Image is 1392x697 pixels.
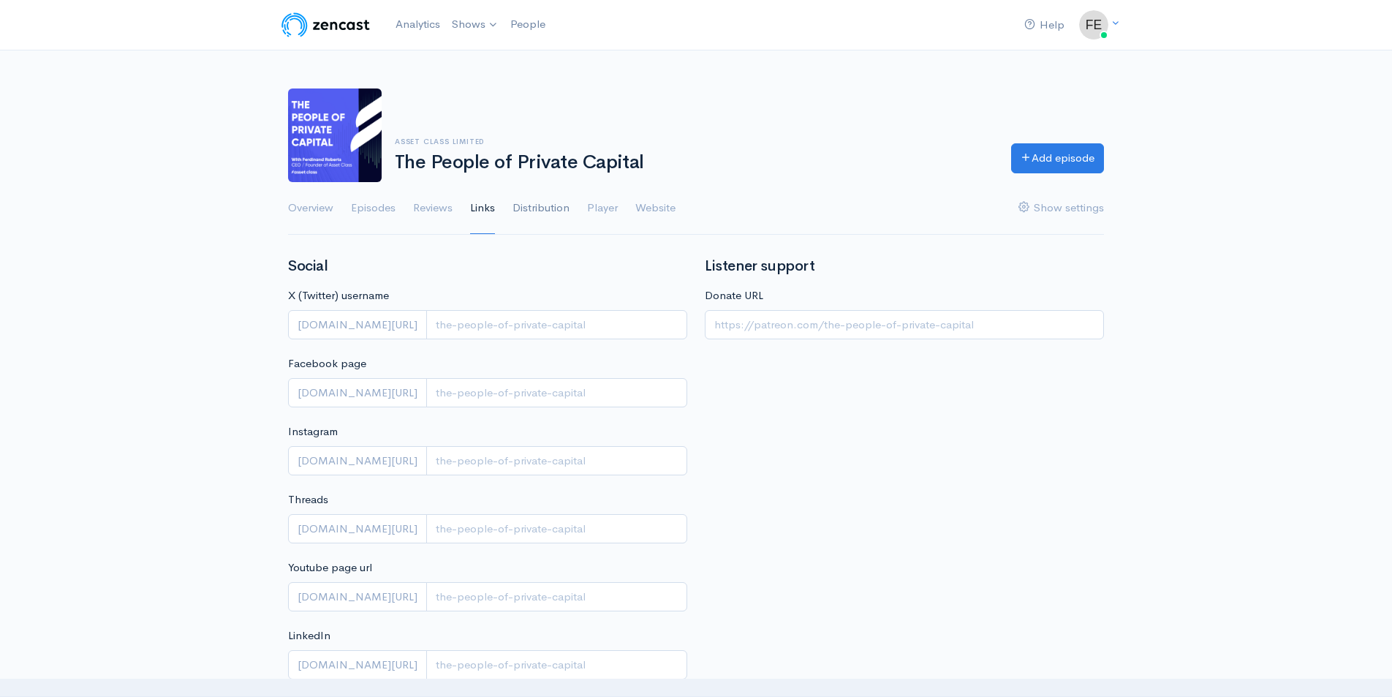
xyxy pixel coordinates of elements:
[426,650,687,680] input: the-people-of-private-capital
[1079,10,1108,39] img: ...
[1011,143,1104,173] a: Add episode
[288,446,427,476] span: [DOMAIN_NAME][URL]
[288,514,427,544] span: [DOMAIN_NAME][URL]
[587,182,618,235] a: Player
[288,287,389,304] label: X (Twitter) username
[426,446,687,476] input: the-people-of-private-capital
[288,182,333,235] a: Overview
[635,182,676,235] a: Website
[504,9,551,40] a: People
[288,560,372,576] label: Youtube page url
[288,650,427,680] span: [DOMAIN_NAME][URL]
[426,310,687,340] input: the-people-of-private-capital
[288,628,330,644] label: LinkedIn
[395,152,994,173] h1: The People of Private Capital
[279,10,372,39] img: ZenCast Logo
[705,287,763,304] label: Donate URL
[288,258,687,274] h2: Social
[288,378,427,408] span: [DOMAIN_NAME][URL]
[1018,182,1104,235] a: Show settings
[413,182,453,235] a: Reviews
[705,258,1104,274] h2: Listener support
[470,182,495,235] a: Links
[426,514,687,544] input: the-people-of-private-capital
[288,582,427,612] span: [DOMAIN_NAME][URL]
[705,310,1104,340] input: https://patreon.com/the-people-of-private-capital
[288,491,328,508] label: Threads
[288,355,366,372] label: Facebook page
[512,182,570,235] a: Distribution
[288,310,427,340] span: [DOMAIN_NAME][URL]
[446,9,504,41] a: Shows
[288,423,338,440] label: Instagram
[1018,10,1070,41] a: Help
[395,137,994,146] h6: Asset Class Limited
[426,378,687,408] input: the-people-of-private-capital
[390,9,446,40] a: Analytics
[351,182,396,235] a: Episodes
[426,582,687,612] input: the-people-of-private-capital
